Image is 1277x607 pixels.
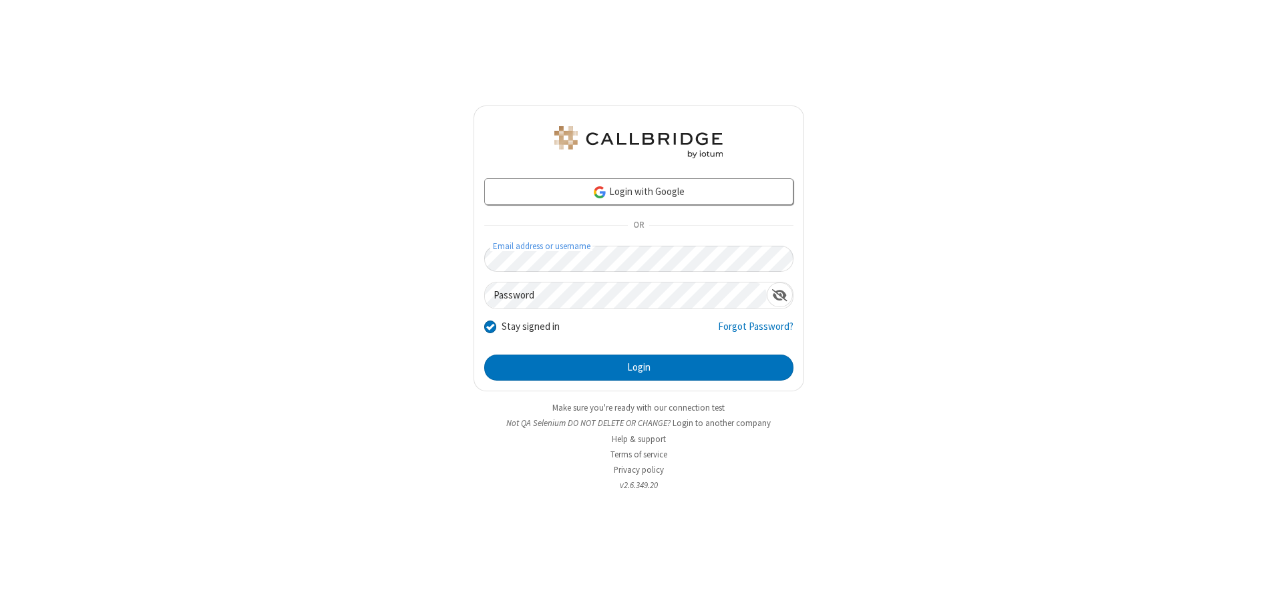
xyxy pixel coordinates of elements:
img: google-icon.png [592,185,607,200]
li: Not QA Selenium DO NOT DELETE OR CHANGE? [474,417,804,429]
label: Stay signed in [502,319,560,335]
input: Email address or username [484,246,793,272]
button: Login [484,355,793,381]
img: QA Selenium DO NOT DELETE OR CHANGE [552,126,725,158]
li: v2.6.349.20 [474,479,804,491]
input: Password [485,282,767,309]
a: Help & support [612,433,666,445]
div: Show password [767,282,793,307]
a: Make sure you're ready with our connection test [552,402,725,413]
button: Login to another company [673,417,771,429]
a: Login with Google [484,178,793,205]
span: OR [628,216,649,235]
a: Forgot Password? [718,319,793,345]
a: Privacy policy [614,464,664,475]
a: Terms of service [610,449,667,460]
